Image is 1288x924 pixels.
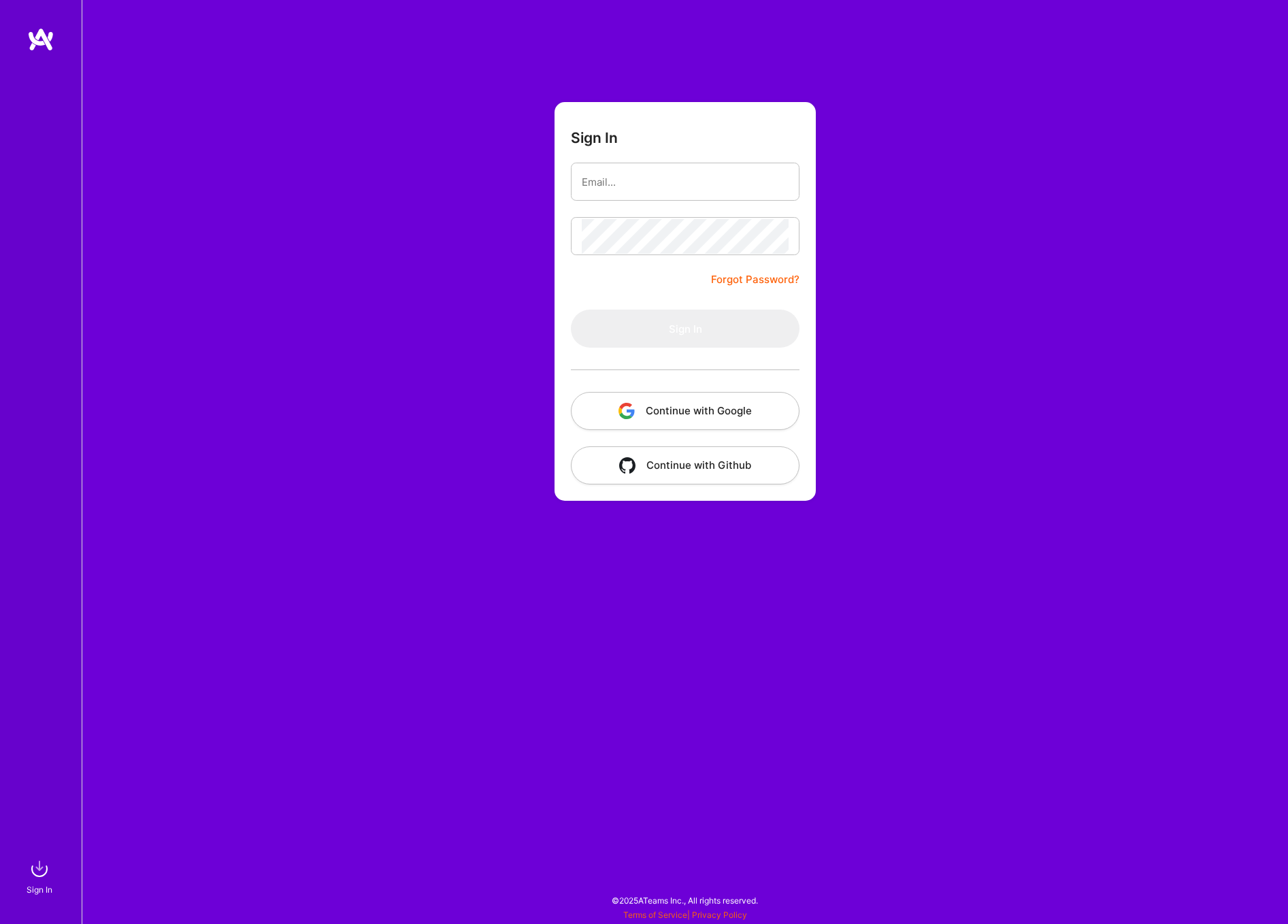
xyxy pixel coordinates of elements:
[692,910,747,920] a: Privacy Policy
[619,457,635,474] img: icon
[27,27,54,52] img: logo
[571,310,799,348] button: Sign In
[571,446,799,484] button: Continue with Github
[623,910,687,920] a: Terms of Service
[26,855,53,882] img: sign in
[571,392,799,430] button: Continue with Google
[571,129,618,146] h3: Sign In
[27,882,52,897] div: Sign In
[82,883,1288,917] div: © 2025 ATeams Inc., All rights reserved.
[711,271,799,288] a: Forgot Password?
[623,910,747,920] span: |
[582,165,789,199] input: Email...
[29,855,53,897] a: sign inSign In
[618,403,635,419] img: icon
